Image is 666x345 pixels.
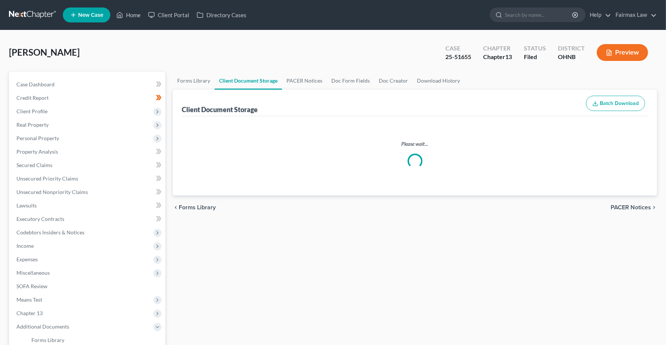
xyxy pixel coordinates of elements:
[586,8,611,22] a: Help
[193,8,250,22] a: Directory Cases
[113,8,144,22] a: Home
[16,229,85,235] span: Codebtors Insiders & Notices
[173,204,179,210] i: chevron_left
[16,95,49,101] span: Credit Report
[182,105,258,114] div: Client Document Storage
[10,199,165,212] a: Lawsuits
[10,158,165,172] a: Secured Claims
[611,204,651,210] span: PACER Notices
[524,44,546,53] div: Status
[173,204,216,210] button: chevron_left Forms Library
[597,44,648,61] button: Preview
[144,8,193,22] a: Client Portal
[10,280,165,293] a: SOFA Review
[612,8,657,22] a: Fairmax Law
[10,78,165,91] a: Case Dashboard
[524,53,546,61] div: Filed
[483,44,512,53] div: Chapter
[16,162,52,168] span: Secured Claims
[505,8,573,22] input: Search by name...
[16,283,47,289] span: SOFA Review
[16,189,88,195] span: Unsecured Nonpriority Claims
[505,53,512,60] span: 13
[445,53,471,61] div: 25-51655
[16,256,38,262] span: Expenses
[483,53,512,61] div: Chapter
[31,337,64,343] span: Forms Library
[16,323,69,330] span: Additional Documents
[16,121,49,128] span: Real Property
[173,72,215,90] a: Forms Library
[16,108,47,114] span: Client Profile
[586,96,645,111] button: Batch Download
[9,47,80,58] span: [PERSON_NAME]
[651,204,657,210] i: chevron_right
[10,212,165,226] a: Executory Contracts
[282,72,327,90] a: PACER Notices
[16,243,34,249] span: Income
[215,72,282,90] a: Client Document Storage
[16,269,50,276] span: Miscellaneous
[600,100,639,107] span: Batch Download
[179,204,216,210] span: Forms Library
[10,185,165,199] a: Unsecured Nonpriority Claims
[412,72,464,90] a: Download History
[16,202,37,209] span: Lawsuits
[327,72,374,90] a: Doc Form Fields
[78,12,103,18] span: New Case
[16,148,58,155] span: Property Analysis
[16,310,43,316] span: Chapter 13
[10,145,165,158] a: Property Analysis
[16,81,55,87] span: Case Dashboard
[558,44,585,53] div: District
[10,172,165,185] a: Unsecured Priority Claims
[16,175,78,182] span: Unsecured Priority Claims
[16,216,64,222] span: Executory Contracts
[445,44,471,53] div: Case
[16,296,42,303] span: Means Test
[16,135,59,141] span: Personal Property
[558,53,585,61] div: OHNB
[374,72,412,90] a: Doc Creator
[611,204,657,210] button: PACER Notices chevron_right
[183,140,647,148] p: Please wait...
[10,91,165,105] a: Credit Report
